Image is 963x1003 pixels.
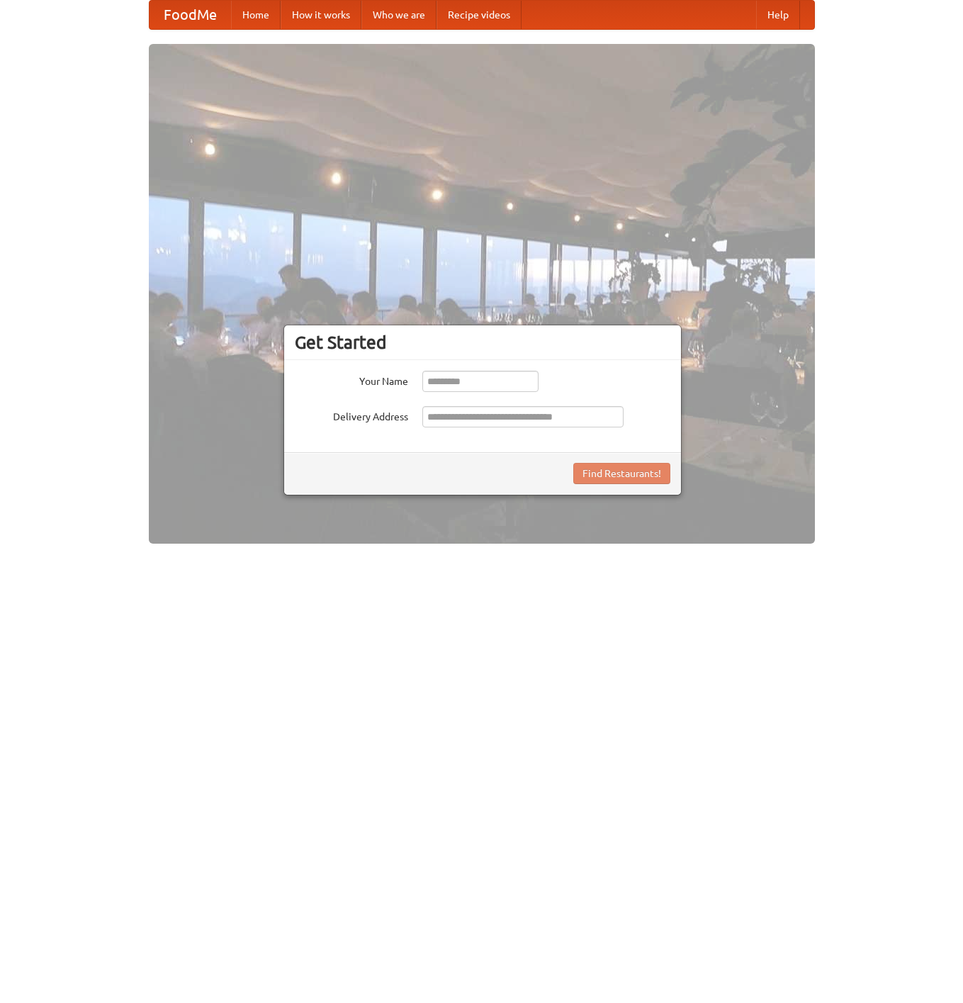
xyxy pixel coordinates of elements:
[437,1,522,29] a: Recipe videos
[281,1,361,29] a: How it works
[756,1,800,29] a: Help
[295,371,408,388] label: Your Name
[361,1,437,29] a: Who we are
[295,406,408,424] label: Delivery Address
[231,1,281,29] a: Home
[295,332,670,353] h3: Get Started
[573,463,670,484] button: Find Restaurants!
[150,1,231,29] a: FoodMe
